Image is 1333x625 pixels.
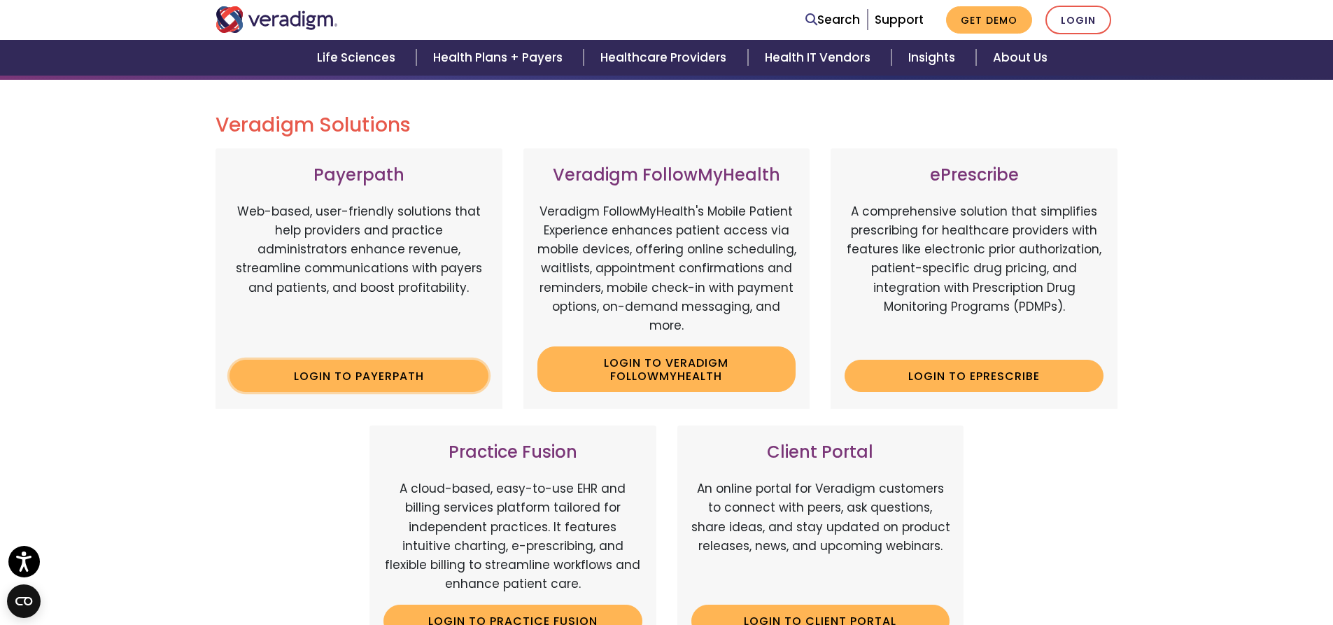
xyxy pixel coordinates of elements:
a: Search [805,10,860,29]
p: Web-based, user-friendly solutions that help providers and practice administrators enhance revenu... [230,202,488,349]
a: Insights [891,40,976,76]
a: Health Plans + Payers [416,40,584,76]
img: Veradigm logo [216,6,338,33]
a: Login to Payerpath [230,360,488,392]
a: Login [1045,6,1111,34]
h3: Practice Fusion [383,442,642,463]
a: Login to ePrescribe [845,360,1103,392]
button: Open CMP widget [7,584,41,618]
a: Life Sciences [300,40,416,76]
h2: Veradigm Solutions [216,113,1118,137]
p: A cloud-based, easy-to-use EHR and billing services platform tailored for independent practices. ... [383,479,642,594]
h3: Client Portal [691,442,950,463]
h3: Veradigm FollowMyHealth [537,165,796,185]
a: Support [875,11,924,28]
a: About Us [976,40,1064,76]
a: Healthcare Providers [584,40,747,76]
a: Login to Veradigm FollowMyHealth [537,346,796,392]
p: Veradigm FollowMyHealth's Mobile Patient Experience enhances patient access via mobile devices, o... [537,202,796,335]
h3: ePrescribe [845,165,1103,185]
a: Get Demo [946,6,1032,34]
iframe: Drift Chat Widget [1064,524,1316,608]
h3: Payerpath [230,165,488,185]
p: An online portal for Veradigm customers to connect with peers, ask questions, share ideas, and st... [691,479,950,594]
a: Health IT Vendors [748,40,891,76]
p: A comprehensive solution that simplifies prescribing for healthcare providers with features like ... [845,202,1103,349]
